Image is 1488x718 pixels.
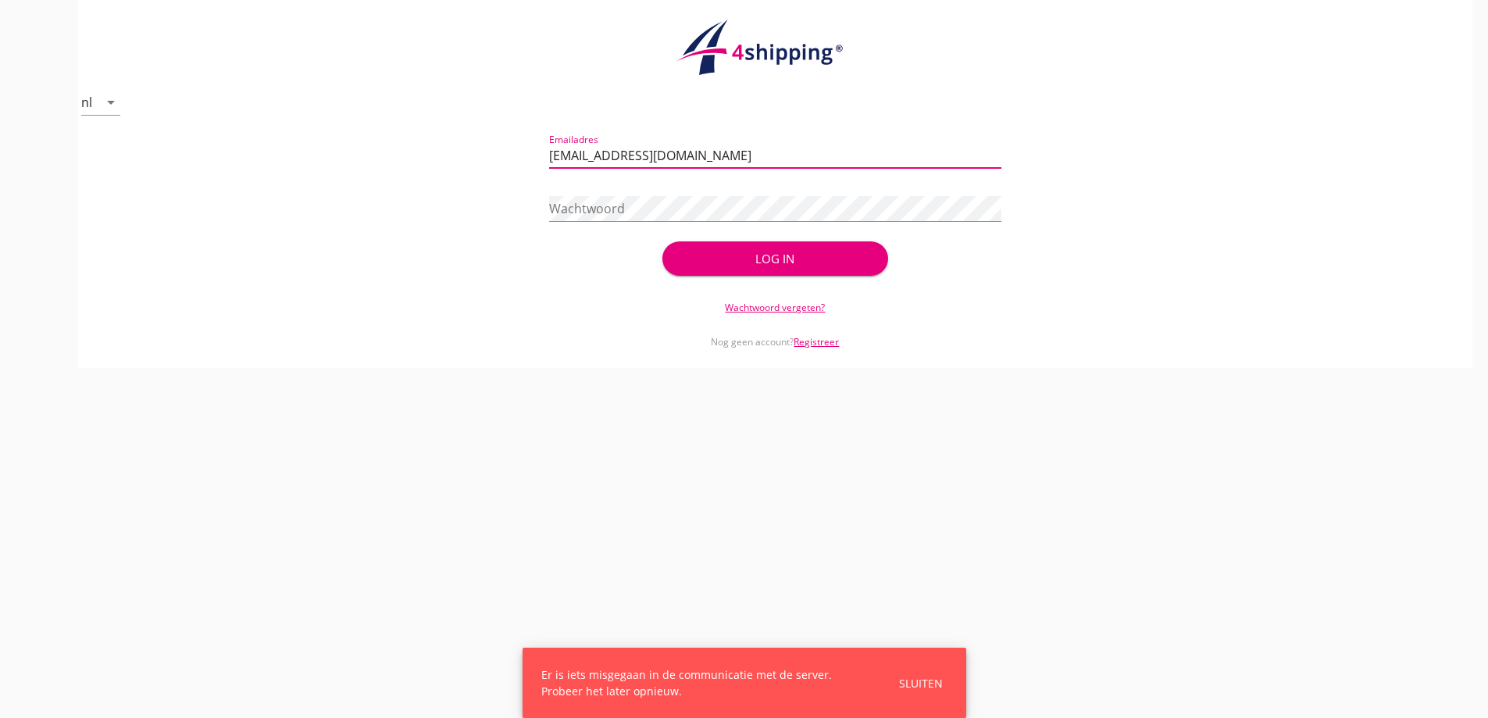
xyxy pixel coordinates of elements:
a: Registreer [794,335,839,348]
div: nl [81,95,92,109]
button: Log in [662,241,888,276]
img: logo.1f945f1d.svg [674,19,877,77]
div: Sluiten [899,675,943,691]
input: Emailadres [549,143,1001,168]
a: Wachtwoord vergeten? [725,301,825,314]
div: Log in [687,250,863,268]
button: Sluiten [894,670,947,696]
div: Nog geen account? [549,315,1001,349]
div: Er is iets misgegaan in de communicatie met de server. Probeer het later opnieuw. [541,666,862,699]
i: arrow_drop_down [102,93,120,112]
